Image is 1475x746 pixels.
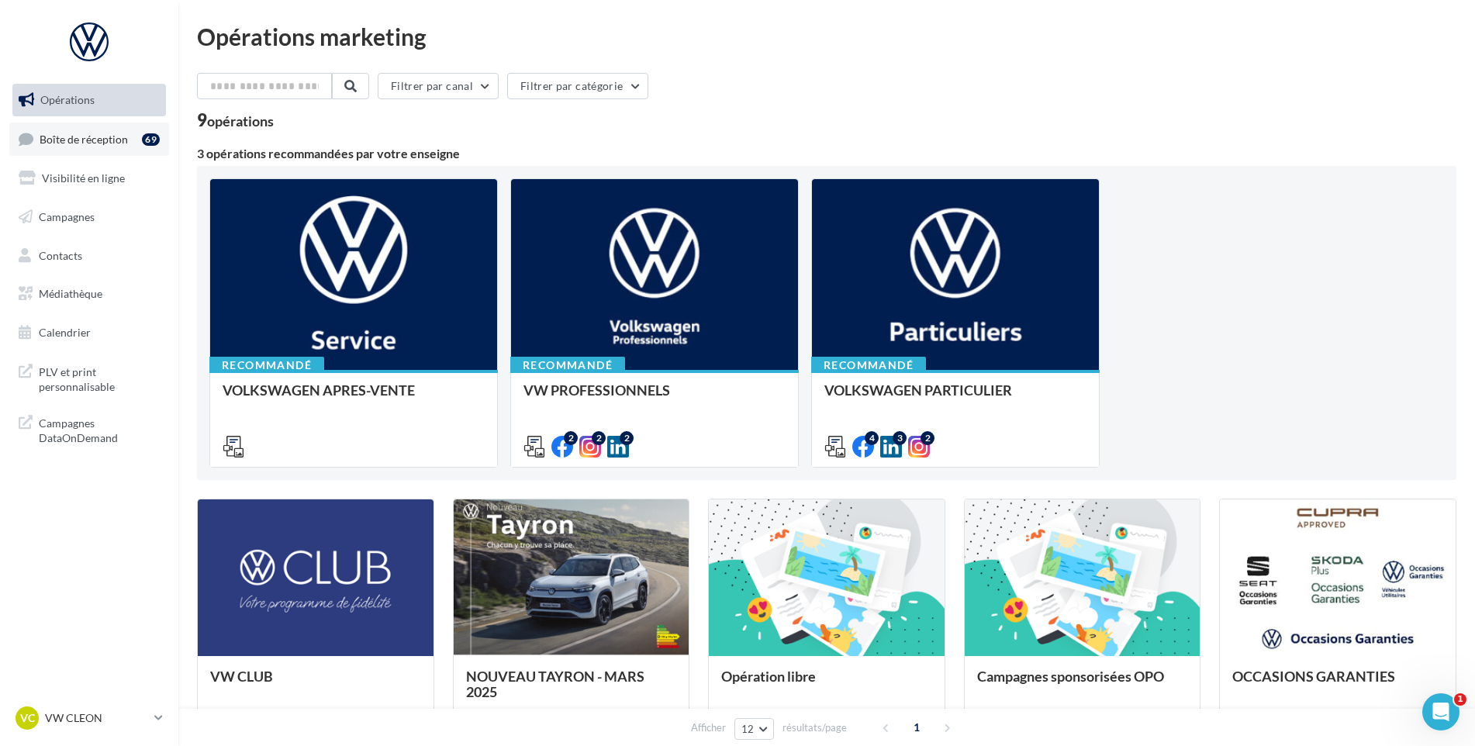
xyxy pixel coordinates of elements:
span: Campagnes [39,210,95,223]
a: PLV et print personnalisable [9,355,169,401]
a: Calendrier [9,316,169,349]
a: Campagnes [9,201,169,233]
button: Filtrer par catégorie [507,73,648,99]
span: VW CLUB [210,668,273,685]
span: VOLKSWAGEN APRES-VENTE [223,382,415,399]
div: 2 [592,431,606,445]
a: Campagnes DataOnDemand [9,406,169,452]
a: Boîte de réception69 [9,123,169,156]
button: 12 [734,718,774,740]
span: Campagnes DataOnDemand [39,413,160,446]
a: Médiathèque [9,278,169,310]
div: opérations [207,114,274,128]
div: 69 [142,133,160,146]
div: 4 [865,431,879,445]
span: 1 [1454,693,1466,706]
span: résultats/page [782,720,847,735]
div: Recommandé [209,357,324,374]
a: Opérations [9,84,169,116]
a: VC VW CLEON [12,703,166,733]
div: 2 [564,431,578,445]
div: Recommandé [510,357,625,374]
span: VW PROFESSIONNELS [523,382,670,399]
iframe: Intercom live chat [1422,693,1459,730]
span: OCCASIONS GARANTIES [1232,668,1395,685]
span: Afficher [691,720,726,735]
p: VW CLEON [45,710,148,726]
div: Recommandé [811,357,926,374]
span: NOUVEAU TAYRON - MARS 2025 [466,668,644,700]
span: Boîte de réception [40,132,128,145]
span: Médiathèque [39,287,102,300]
span: Visibilité en ligne [42,171,125,185]
span: 12 [741,723,755,735]
div: 2 [620,431,634,445]
span: 1 [904,715,929,740]
div: 3 opérations recommandées par votre enseigne [197,147,1456,160]
div: Opérations marketing [197,25,1456,48]
div: 2 [921,431,934,445]
div: 9 [197,112,274,129]
div: 3 [893,431,907,445]
span: VC [20,710,35,726]
a: Visibilité en ligne [9,162,169,195]
button: Filtrer par canal [378,73,499,99]
span: Opération libre [721,668,816,685]
span: PLV et print personnalisable [39,361,160,395]
span: Opérations [40,93,95,106]
span: Calendrier [39,326,91,339]
span: VOLKSWAGEN PARTICULIER [824,382,1012,399]
span: Campagnes sponsorisées OPO [977,668,1164,685]
span: Contacts [39,248,82,261]
a: Contacts [9,240,169,272]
